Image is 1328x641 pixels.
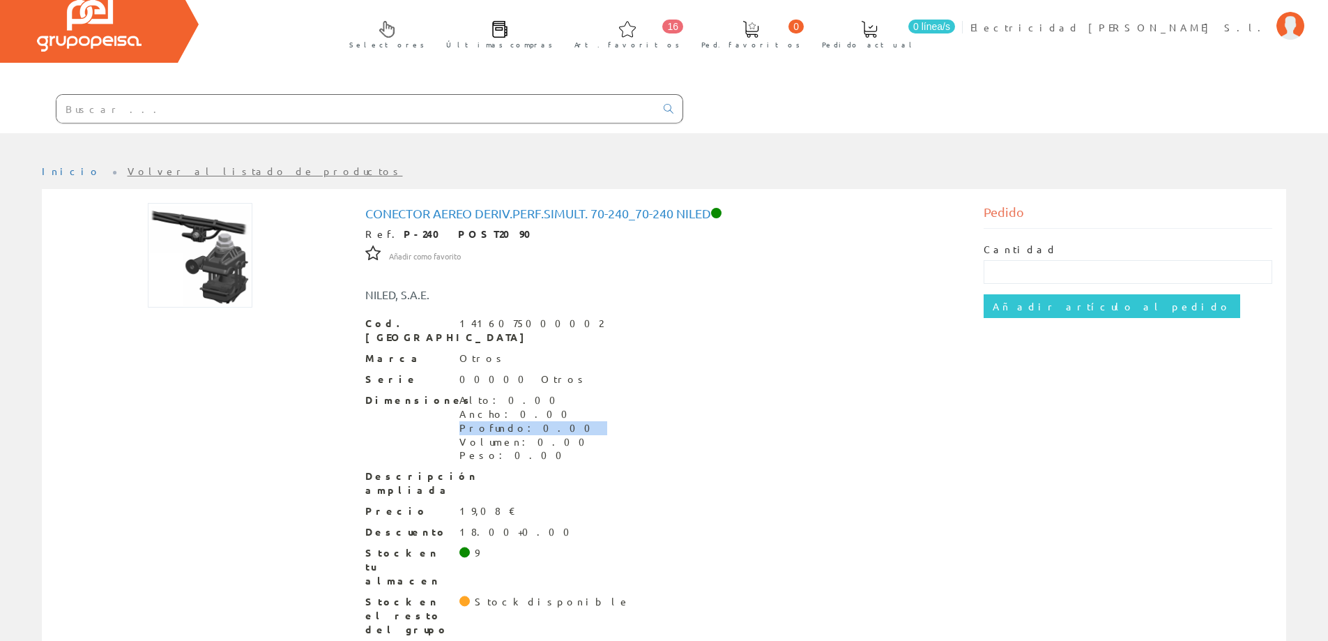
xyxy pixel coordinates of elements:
a: Añadir como favorito [389,249,461,262]
div: NILED, S.A.E. [355,287,716,303]
span: Stock en tu almacen [365,546,449,588]
a: Inicio [42,165,101,177]
a: Electricidad [PERSON_NAME] S.l. [970,9,1304,22]
div: Pedido [984,203,1272,229]
span: Dimensiones [365,393,449,407]
span: 16 [662,20,683,33]
span: Electricidad [PERSON_NAME] S.l. [970,20,1269,34]
a: Últimas compras [432,9,560,57]
img: Foto artículo Conector Aereo Deriv.perf.simult. 70-240_70-240 Niled (150x150) [148,203,252,308]
div: Profundo: 0.00 [459,421,599,435]
a: Selectores [335,9,432,57]
span: 0 [788,20,804,33]
input: Añadir artículo al pedido [984,294,1240,318]
span: Descripción ampliada [365,469,449,497]
div: 19,08 € [459,504,516,518]
div: Otros [459,352,506,365]
div: 00000 Otros [459,372,588,386]
div: Peso: 0.00 [459,448,599,462]
strong: P-240 POST2090 [404,227,540,240]
span: Ped. favoritos [701,38,800,52]
span: Stock en el resto del grupo [365,595,449,637]
span: Marca [365,352,449,365]
span: Precio [365,504,449,518]
h1: Conector Aereo Deriv.perf.simult. 70-240_70-240 Niled [365,206,963,220]
div: 1416075000002 [459,317,603,331]
div: Alto: 0.00 [459,393,599,407]
span: Añadir como favorito [389,251,461,262]
span: Selectores [349,38,425,52]
div: 9 [475,546,479,560]
div: Stock disponible [475,595,630,609]
div: Ancho: 0.00 [459,407,599,421]
div: Volumen: 0.00 [459,435,599,449]
span: Serie [365,372,449,386]
span: Últimas compras [446,38,553,52]
span: Cod. [GEOGRAPHIC_DATA] [365,317,449,345]
div: Ref. [365,227,963,241]
span: Art. favoritos [574,38,680,52]
span: 0 línea/s [908,20,955,33]
input: Buscar ... [56,95,655,123]
a: Volver al listado de productos [128,165,403,177]
span: Descuento [365,525,449,539]
div: 18.00+0.00 [459,525,578,539]
a: 16 Art. favoritos [560,9,687,57]
label: Cantidad [984,243,1058,257]
span: Pedido actual [822,38,917,52]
